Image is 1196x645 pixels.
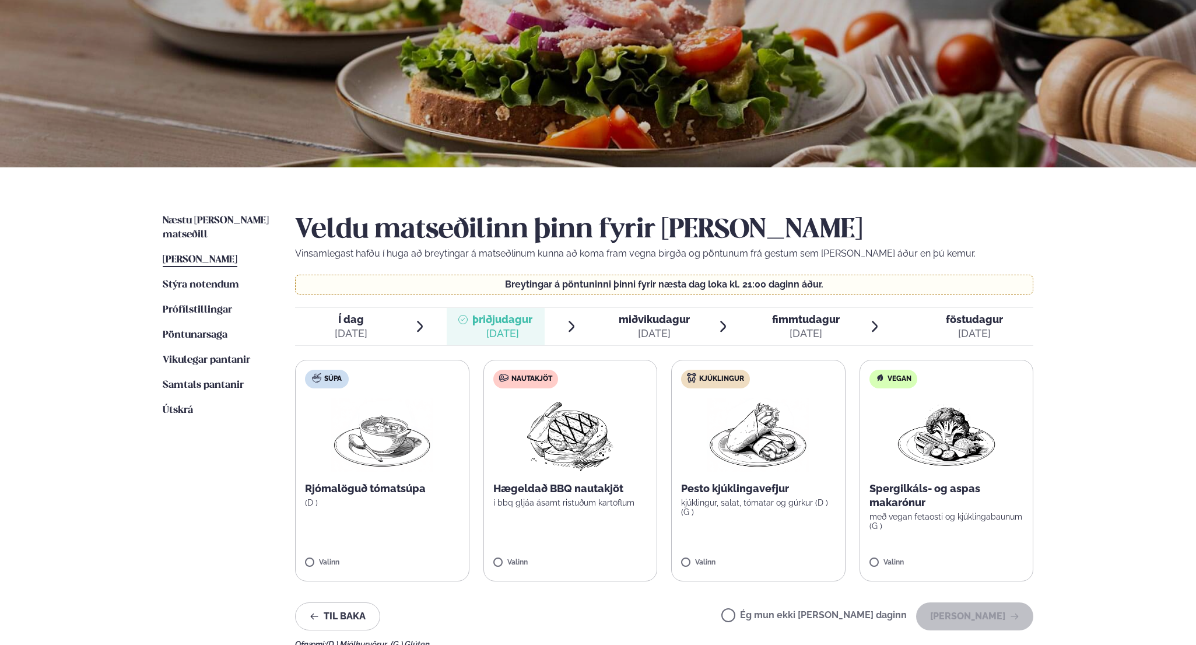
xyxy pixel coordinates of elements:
img: soup.svg [312,373,321,383]
span: Kjúklingur [699,374,744,384]
p: Breytingar á pöntuninni þinni fyrir næsta dag loka kl. 21:00 daginn áður. [307,280,1022,289]
p: Rjómalöguð tómatsúpa [305,482,460,496]
a: Útskrá [163,404,193,418]
a: Næstu [PERSON_NAME] matseðill [163,214,272,242]
span: Í dag [335,313,367,327]
span: Útskrá [163,405,193,415]
p: í bbq gljáa ásamt ristuðum kartöflum [493,498,648,507]
a: Stýra notendum [163,278,239,292]
a: Prófílstillingar [163,303,232,317]
img: Soup.png [331,398,433,472]
span: Súpa [324,374,342,384]
a: Vikulegar pantanir [163,353,250,367]
div: [DATE] [619,327,690,341]
span: miðvikudagur [619,313,690,325]
a: [PERSON_NAME] [163,253,237,267]
p: með vegan fetaosti og kjúklingabaunum (G ) [869,512,1024,531]
img: Vegan.png [895,398,998,472]
p: Spergilkáls- og aspas makarónur [869,482,1024,510]
span: Pöntunarsaga [163,330,227,340]
span: Nautakjöt [511,374,552,384]
p: (D ) [305,498,460,507]
span: Næstu [PERSON_NAME] matseðill [163,216,269,240]
p: kjúklingur, salat, tómatar og gúrkur (D ) (G ) [681,498,836,517]
a: Pöntunarsaga [163,328,227,342]
img: Beef-Meat.png [518,398,622,472]
img: Vegan.svg [875,373,885,383]
span: Prófílstillingar [163,305,232,315]
p: Pesto kjúklingavefjur [681,482,836,496]
span: þriðjudagur [472,313,532,325]
span: föstudagur [946,313,1003,325]
span: fimmtudagur [772,313,840,325]
img: Wraps.png [707,398,809,472]
div: [DATE] [472,327,532,341]
div: [DATE] [335,327,367,341]
h2: Veldu matseðilinn þinn fyrir [PERSON_NAME] [295,214,1033,247]
button: [PERSON_NAME] [916,602,1033,630]
p: Vinsamlegast hafðu í huga að breytingar á matseðlinum kunna að koma fram vegna birgða og pöntunum... [295,247,1033,261]
div: [DATE] [946,327,1003,341]
img: chicken.svg [687,373,696,383]
span: [PERSON_NAME] [163,255,237,265]
span: Vikulegar pantanir [163,355,250,365]
span: Vegan [888,374,911,384]
a: Samtals pantanir [163,378,244,392]
span: Stýra notendum [163,280,239,290]
div: [DATE] [772,327,840,341]
button: Til baka [295,602,380,630]
p: Hægeldað BBQ nautakjöt [493,482,648,496]
img: beef.svg [499,373,508,383]
span: Samtals pantanir [163,380,244,390]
